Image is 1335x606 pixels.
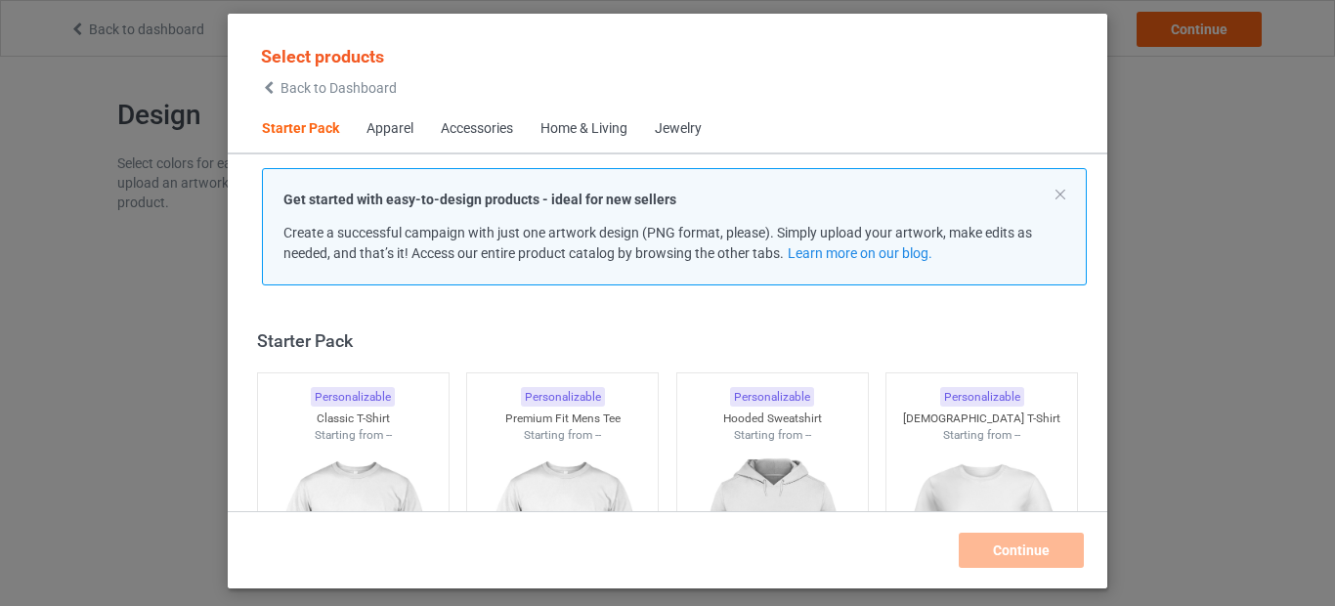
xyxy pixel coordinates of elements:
div: [DEMOGRAPHIC_DATA] T-Shirt [886,411,1077,427]
div: Starting from -- [467,427,658,444]
div: Personalizable [311,387,395,408]
div: Personalizable [521,387,605,408]
a: Learn more on our blog. [788,245,932,261]
span: Create a successful campaign with just one artwork design (PNG format, please). Simply upload you... [283,225,1032,261]
div: Apparel [366,119,413,139]
div: Personalizable [940,387,1024,408]
strong: Get started with easy-to-design products - ideal for new sellers [283,192,676,207]
div: Jewelry [655,119,702,139]
span: Back to Dashboard [280,80,397,96]
div: Starting from -- [258,427,449,444]
span: Starter Pack [248,106,353,152]
div: Premium Fit Mens Tee [467,411,658,427]
div: Home & Living [540,119,627,139]
div: Starting from -- [677,427,868,444]
div: Classic T-Shirt [258,411,449,427]
div: Starter Pack [257,329,1087,352]
span: Select products [261,46,384,66]
div: Accessories [441,119,513,139]
div: Personalizable [730,387,814,408]
div: Hooded Sweatshirt [677,411,868,427]
div: Starting from -- [886,427,1077,444]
